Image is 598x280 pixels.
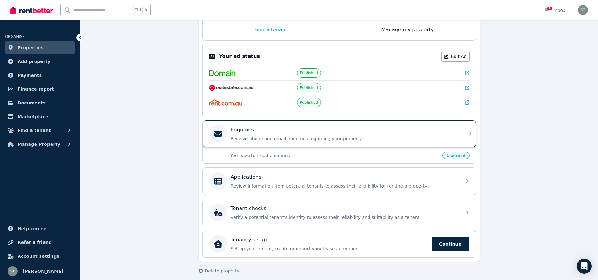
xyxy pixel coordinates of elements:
[231,246,428,252] p: Set up your tenant, create or import your lease agreement
[300,71,318,76] span: Published
[231,205,267,212] p: Tenant checks
[219,53,260,60] p: Your ad status
[18,85,54,93] span: Finance report
[5,83,75,95] a: Finance report
[5,110,75,123] a: Marketplace
[145,8,147,13] span: k
[18,239,52,246] span: Refer a friend
[133,6,143,14] span: Ctrl
[5,250,75,262] a: Account settings
[205,268,240,274] span: Delete property
[5,97,75,109] a: Documents
[231,214,458,220] p: Verify a potential tenant's identity to assess their reliability and suitability as a tenant
[5,138,75,151] button: Manage Property
[5,55,75,68] a: Add property
[18,127,51,134] span: Find a tenant
[5,41,75,54] a: Properties
[300,85,318,90] span: Published
[5,236,75,249] a: Refer a friend
[8,266,18,276] img: Saskia Theobald
[300,100,318,105] span: Published
[209,99,243,106] img: Rent.com.au
[10,5,53,15] img: RentBetter
[18,58,51,65] span: Add property
[5,69,75,82] a: Payments
[339,20,476,40] div: Manage my property
[5,124,75,137] button: Find a tenant
[231,183,458,189] p: Review information from potential tenants to assess their eligibility for renting a property
[23,267,63,275] span: [PERSON_NAME]
[547,7,552,10] span: 1
[577,259,592,274] div: Open Intercom Messenger
[231,173,261,181] p: Applications
[18,44,44,51] span: Properties
[432,237,469,251] span: Continue
[230,152,439,159] p: You have 1 unread enquiries
[203,20,339,40] div: Find a tenant
[209,70,235,76] img: Domain.com.au
[5,34,25,39] span: ORGANISE
[199,268,240,274] button: Delete property
[18,252,59,260] span: Account settings
[203,230,476,257] a: Tenancy setupSet up your tenant, create or import your lease agreementContinue
[18,99,46,107] span: Documents
[209,85,254,91] img: RealEstate.com.au
[18,225,46,232] span: Help centre
[441,51,470,62] a: Edit Ad
[543,7,565,13] div: Inbox
[18,71,42,79] span: Payments
[18,140,60,148] span: Manage Property
[203,168,476,195] a: ApplicationsReview information from potential tenants to assess their eligibility for renting a p...
[442,152,469,159] span: 1 unread
[231,135,458,142] p: Receive phone and email enquiries regarding your property
[18,113,48,120] span: Marketplace
[203,199,476,226] a: Tenant checksVerify a potential tenant's identity to assess their reliability and suitability as ...
[231,236,267,244] p: Tenancy setup
[231,126,254,134] p: Enquiries
[5,222,75,235] a: Help centre
[203,120,476,147] a: EnquiriesReceive phone and email enquiries regarding your property
[578,5,588,15] img: Saskia Theobald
